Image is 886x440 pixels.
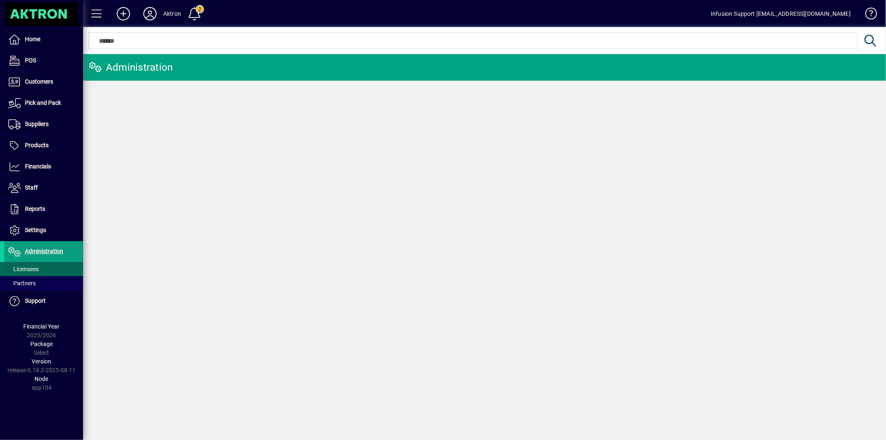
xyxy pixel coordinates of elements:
[4,262,83,276] a: Licensees
[859,2,876,29] a: Knowledge Base
[711,7,851,20] div: Infusion Support [EMAIL_ADDRESS][DOMAIN_NAME]
[8,266,39,272] span: Licensees
[8,280,36,287] span: Partners
[25,205,45,212] span: Reports
[4,93,83,114] a: Pick and Pack
[4,276,83,290] a: Partners
[4,50,83,71] a: POS
[25,184,38,191] span: Staff
[25,227,46,233] span: Settings
[25,163,51,170] span: Financials
[25,57,36,64] span: POS
[24,323,60,330] span: Financial Year
[25,36,40,42] span: Home
[25,99,61,106] span: Pick and Pack
[30,341,53,347] span: Package
[4,199,83,220] a: Reports
[25,78,53,85] span: Customers
[4,114,83,135] a: Suppliers
[4,178,83,198] a: Staff
[25,297,46,304] span: Support
[4,135,83,156] a: Products
[89,61,173,74] div: Administration
[4,72,83,92] a: Customers
[25,142,49,148] span: Products
[4,291,83,311] a: Support
[110,6,137,21] button: Add
[4,29,83,50] a: Home
[25,121,49,127] span: Suppliers
[4,220,83,241] a: Settings
[4,156,83,177] a: Financials
[25,248,63,255] span: Administration
[137,6,163,21] button: Profile
[163,7,181,20] div: Aktron
[32,358,52,365] span: Version
[35,376,49,382] span: Node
